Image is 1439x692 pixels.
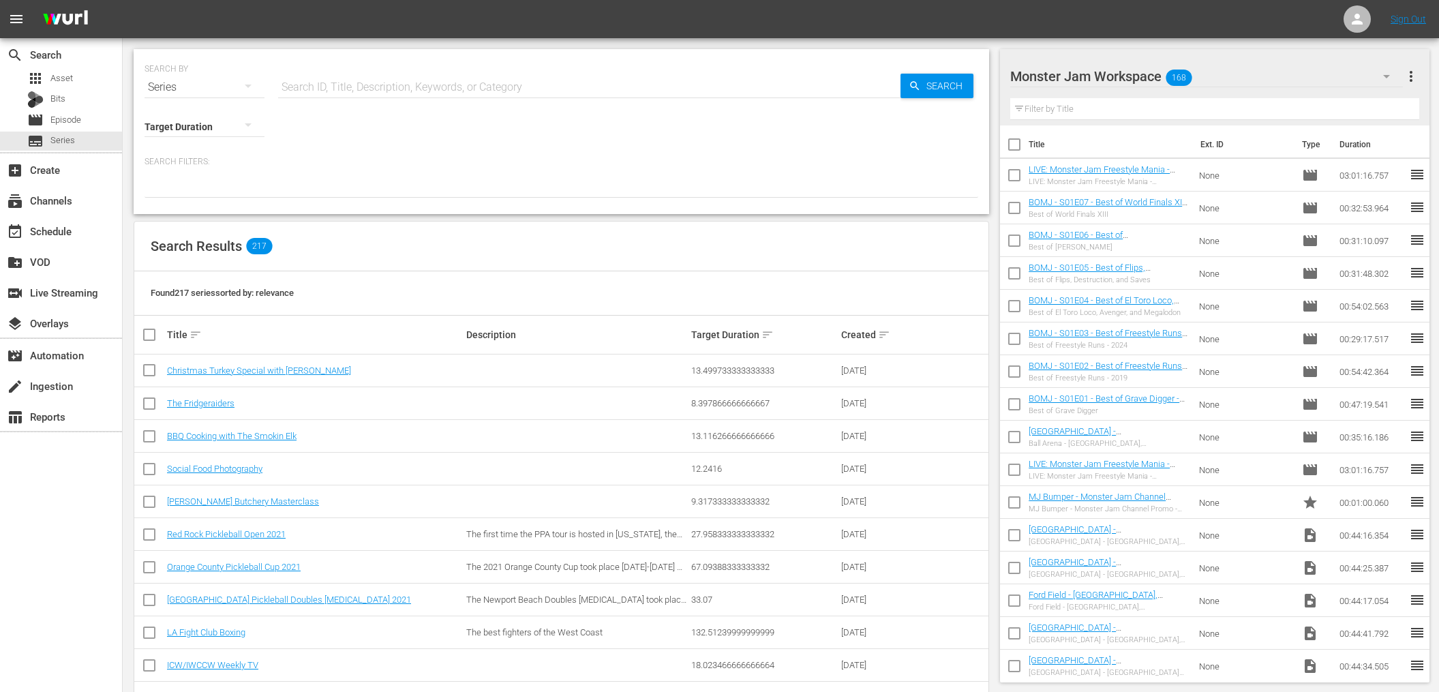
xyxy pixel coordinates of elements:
span: sort [878,329,890,341]
td: None [1194,322,1297,355]
span: Search Results [151,238,242,254]
td: None [1194,159,1297,192]
span: reorder [1409,592,1425,608]
span: reorder [1409,166,1425,183]
a: LIVE: Monster Jam Freestyle Mania - [GEOGRAPHIC_DATA], [GEOGRAPHIC_DATA] - [DATE] [1029,164,1175,195]
div: 12.2416 [691,464,837,474]
span: reorder [1409,559,1425,575]
span: Episode [1302,462,1318,478]
div: 13.499733333333333 [691,365,837,376]
div: Target Duration [691,327,837,343]
button: more_vert [1403,60,1419,93]
span: reorder [1409,363,1425,379]
div: LIVE: Monster Jam Freestyle Mania - [GEOGRAPHIC_DATA], [GEOGRAPHIC_DATA] - [DATE] [1029,177,1188,186]
div: [DATE] [841,595,912,605]
a: MJ Bumper - Monster Jam Channel Promo - Dont Go Anywhere [1029,492,1171,512]
td: 00:44:34.505 [1334,650,1409,682]
div: MJ Bumper - Monster Jam Channel Promo - Dont Go Anywhere [1029,505,1188,513]
span: Series [50,134,75,147]
span: Episode [1302,167,1318,183]
div: [DATE] [841,529,912,539]
span: Episode [1302,396,1318,412]
div: [DATE] [841,464,912,474]
span: Video [1302,658,1318,674]
span: sort [190,329,202,341]
span: Episode [1302,429,1318,445]
td: 00:31:10.097 [1334,224,1409,257]
span: Bits [50,92,65,106]
th: Ext. ID [1192,125,1294,164]
td: None [1194,486,1297,519]
a: BOMJ - S01E05 - Best of Flips, Destruction, and Saves - Compilation [1029,262,1171,283]
a: Red Rock Pickleball Open 2021 [167,529,286,539]
span: Episode [1302,298,1318,314]
span: Search [921,74,973,98]
span: Video [1302,592,1318,609]
p: Search Filters: [145,156,978,168]
td: None [1194,617,1297,650]
span: Search [7,47,23,63]
div: [DATE] [841,431,912,441]
span: The Newport Beach Doubles [MEDICAL_DATA] took place [DATE]-[DATE] at the [GEOGRAPHIC_DATA] at [GE... [466,595,686,635]
span: VOD [7,254,23,271]
span: reorder [1409,625,1425,641]
span: reorder [1409,297,1425,314]
th: Title [1029,125,1192,164]
a: Orange County Pickleball Cup 2021 [167,562,301,572]
td: None [1194,453,1297,486]
a: BOMJ - S01E02 - Best of Freestyle Runs - 2019 - Compilation [1029,361,1187,381]
span: Asset [27,70,44,87]
div: [DATE] [841,562,912,572]
a: [GEOGRAPHIC_DATA] - [GEOGRAPHIC_DATA], [GEOGRAPHIC_DATA] [1029,557,1121,588]
td: None [1194,650,1297,682]
a: [GEOGRAPHIC_DATA] - [GEOGRAPHIC_DATA], [GEOGRAPHIC_DATA] [1029,524,1121,555]
a: [GEOGRAPHIC_DATA] - [GEOGRAPHIC_DATA], [GEOGRAPHIC_DATA] - 2022 [1029,426,1137,457]
div: 132.51239999999999 [691,627,837,637]
span: Overlays [7,316,23,332]
div: [DATE] [841,627,912,637]
span: Automation [7,348,23,364]
td: 00:44:41.792 [1334,617,1409,650]
span: 217 [246,238,272,254]
a: BOMJ - S01E03 - Best of Freestyle Runs - 2024 - Compilation [1029,328,1187,348]
a: Social Food Photography [167,464,262,474]
span: Schedule [7,224,23,240]
span: The best fighters of the West Coast [466,627,603,637]
div: Monster Jam Workspace [1010,57,1403,95]
span: Episode [1302,363,1318,380]
span: Video [1302,560,1318,576]
div: [GEOGRAPHIC_DATA] - [GEOGRAPHIC_DATA], [GEOGRAPHIC_DATA] [1029,570,1188,579]
div: Best of [PERSON_NAME] [1029,243,1188,252]
div: Best of El Toro Loco, Avenger, and Megalodon [1029,308,1188,317]
span: reorder [1409,428,1425,445]
span: Asset [50,72,73,85]
span: reorder [1409,232,1425,248]
td: 00:29:17.517 [1334,322,1409,355]
a: ICW/IWCCW Weekly TV [167,660,258,670]
div: Series [145,68,264,106]
button: Search [900,74,973,98]
a: [GEOGRAPHIC_DATA] Pickleball Doubles [MEDICAL_DATA] 2021 [167,595,411,605]
div: 18.023466666666664 [691,660,837,670]
div: [GEOGRAPHIC_DATA] - [GEOGRAPHIC_DATA], [GEOGRAPHIC_DATA] [1029,537,1188,546]
div: 8.397866666666667 [691,398,837,408]
span: Live Streaming [7,285,23,301]
td: None [1194,355,1297,388]
div: [DATE] [841,365,912,376]
span: menu [8,11,25,27]
a: Ford Field - [GEOGRAPHIC_DATA], [GEOGRAPHIC_DATA] [1029,590,1163,610]
div: [DATE] [841,660,912,670]
div: Ford Field - [GEOGRAPHIC_DATA], [GEOGRAPHIC_DATA] [1029,603,1188,612]
td: 03:01:16.757 [1334,453,1409,486]
a: BOMJ - S01E04 - Best of El Toro Loco, Avenger, and Megalodon - Compilation [1029,295,1179,316]
div: 9.317333333333332 [691,496,837,507]
a: [GEOGRAPHIC_DATA] - [GEOGRAPHIC_DATA] [GEOGRAPHIC_DATA] - Season 2025 [1029,655,1168,686]
span: Video [1302,625,1318,642]
span: reorder [1409,526,1425,543]
div: Created [841,327,912,343]
div: [DATE] [841,398,912,408]
th: Duration [1331,125,1413,164]
span: Episode [1302,265,1318,282]
span: The first time the PPA tour is hosted in [US_STATE], the 2021 Red Rock Open took place [DATE]-[DA... [466,529,682,570]
span: reorder [1409,395,1425,412]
